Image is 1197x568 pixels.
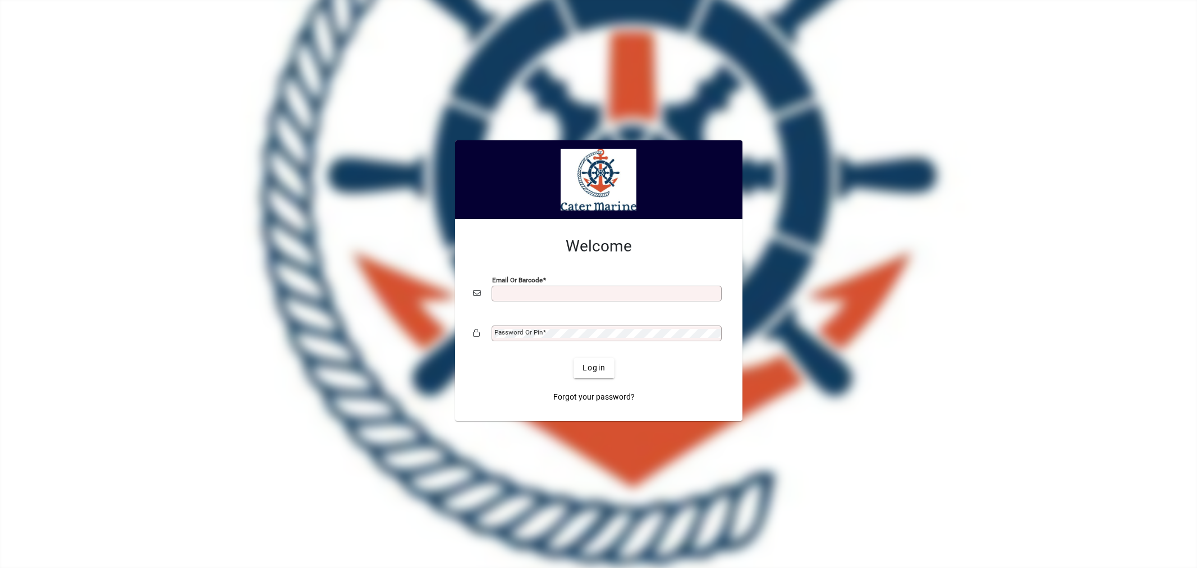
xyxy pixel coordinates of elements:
[549,387,639,407] a: Forgot your password?
[553,391,635,403] span: Forgot your password?
[494,328,543,336] mat-label: Password or Pin
[583,362,606,374] span: Login
[574,358,614,378] button: Login
[492,276,543,283] mat-label: Email or Barcode
[473,237,724,256] h2: Welcome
